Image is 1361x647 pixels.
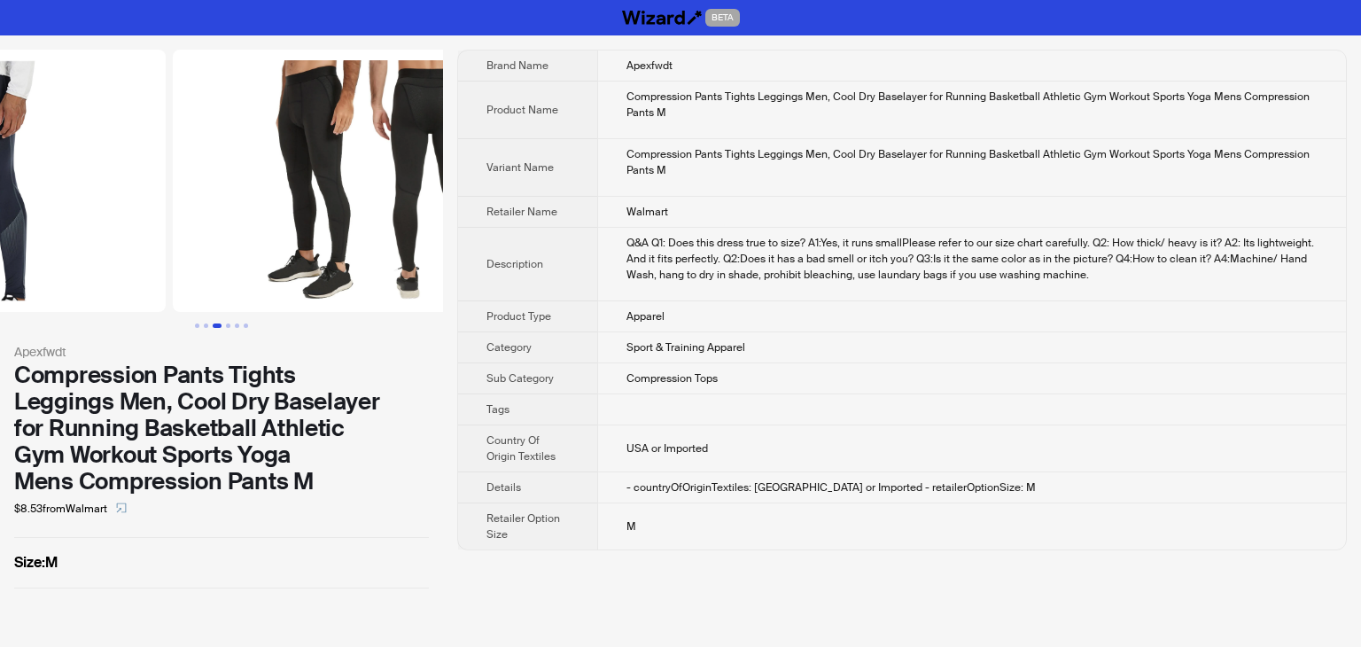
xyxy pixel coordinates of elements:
[244,323,248,328] button: Go to slide 6
[486,340,532,355] span: Category
[204,323,208,328] button: Go to slide 2
[14,342,429,362] div: Apexfwdt
[626,441,708,456] span: USA or Imported
[626,235,1318,283] div: Q&A Q1: Does this dress true to size? A1:Yes, it runs smallPlease refer to our size chart careful...
[486,257,543,271] span: Description
[213,323,222,328] button: Go to slide 3
[626,146,1318,178] div: Compression Pants Tights Leggings Men, Cool Dry Baselayer for Running Basketball Athletic Gym Wor...
[173,50,570,312] img: Compression Pants Tights Leggings Men, Cool Dry Baselayer for Running Basketball Athletic Gym Wor...
[486,58,548,73] span: Brand Name
[486,402,509,417] span: Tags
[626,371,718,386] span: Compression Tops
[626,480,1036,495] span: - countryOfOriginTextiles: [GEOGRAPHIC_DATA] or Imported - retailerOptionSize: M
[116,503,127,513] span: select
[486,103,558,117] span: Product Name
[486,371,554,386] span: Sub Category
[626,519,636,534] span: M
[486,309,551,323] span: Product Type
[14,553,45,572] span: Size :
[626,309,665,323] span: Apparel
[626,340,745,355] span: Sport & Training Apparel
[14,552,429,573] label: M
[486,433,556,464] span: Country Of Origin Textiles
[195,323,199,328] button: Go to slide 1
[626,205,668,219] span: Walmart
[226,323,230,328] button: Go to slide 4
[486,511,560,542] span: Retailer Option Size
[626,58,673,73] span: Apexfwdt
[486,160,554,175] span: Variant Name
[626,89,1318,121] div: Compression Pants Tights Leggings Men, Cool Dry Baselayer for Running Basketball Athletic Gym Wor...
[235,323,239,328] button: Go to slide 5
[486,480,521,495] span: Details
[705,9,740,27] span: BETA
[486,205,557,219] span: Retailer Name
[14,495,429,523] div: $8.53 from Walmart
[14,362,429,495] div: Compression Pants Tights Leggings Men, Cool Dry Baselayer for Running Basketball Athletic Gym Wor...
